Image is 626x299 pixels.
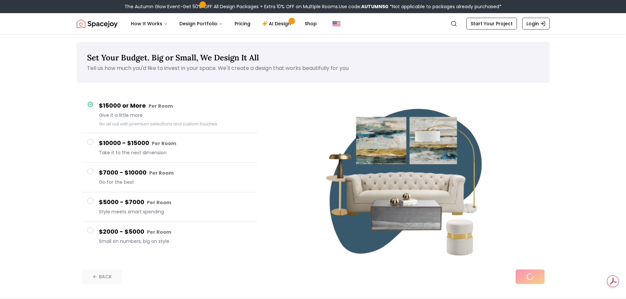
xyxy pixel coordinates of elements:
small: Per Room [152,140,176,147]
button: $7000 - $10000 Per RoomGo for the best [82,163,257,192]
h4: $15000 or More [99,101,252,111]
small: Per Room [147,199,171,206]
a: Shop [299,17,322,30]
img: Spacejoy Logo [77,17,118,30]
h4: $2000 - $5000 [99,227,252,237]
div: The Autumn Glow Event-Get 50% OFF All Design Packages + Extra 10% OFF on Multiple Rooms. [125,3,501,10]
span: Take it to the next dimension [99,149,252,156]
p: Tell us how much you'd like to invest in your space. We'll create a design that works beautifully... [87,64,539,72]
small: Go all out with premium selections and custom touches [99,121,217,127]
img: United States [333,20,340,28]
small: Per Room [147,229,171,235]
nav: Main [126,17,322,30]
h4: $10000 - $15000 [99,139,252,148]
button: How It Works [126,17,173,30]
nav: Global [77,13,550,34]
h4: $5000 - $7000 [99,198,252,207]
a: Login [522,18,550,30]
span: Go for the best [99,179,252,185]
h4: $7000 - $10000 [99,168,252,178]
a: AI Design [257,17,298,30]
button: $5000 - $7000 Per RoomStyle meets smart spending [82,192,257,222]
a: Spacejoy [77,17,118,30]
span: Style meets smart spending [99,208,252,215]
a: Pricing [229,17,256,30]
span: *Not applicable to packages already purchased* [388,3,501,10]
span: Give it a little more [99,112,252,118]
a: Start Your Project [466,18,517,30]
span: Small on numbers, big on style [99,238,252,245]
button: $10000 - $15000 Per RoomTake it to the next dimension [82,133,257,163]
button: $15000 or More Per RoomGive it a little moreGo all out with premium selections and custom touches [82,96,257,133]
small: Per Room [149,103,173,109]
span: Use code: [339,3,388,10]
span: Set Your Budget. Big or Small, We Design It All [87,53,259,63]
button: Design Portfolio [174,17,228,30]
b: AUTUMN50 [361,3,388,10]
button: $2000 - $5000 Per RoomSmall on numbers, big on style [82,222,257,251]
small: Per Room [149,170,174,176]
